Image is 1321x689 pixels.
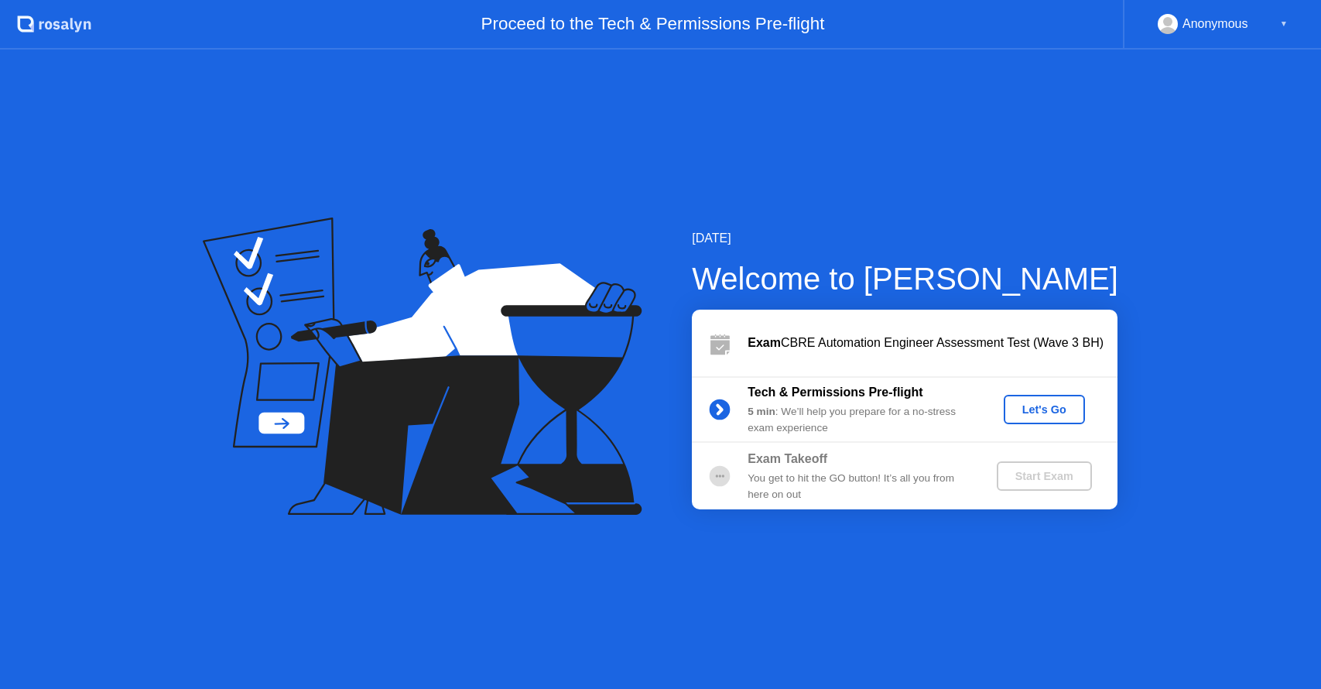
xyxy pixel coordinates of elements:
div: [DATE] [692,229,1118,248]
button: Let's Go [1004,395,1085,424]
b: Tech & Permissions Pre-flight [748,386,922,399]
b: 5 min [748,406,775,417]
b: Exam Takeoff [748,452,827,465]
b: Exam [748,336,781,349]
div: CBRE Automation Engineer Assessment Test (Wave 3 BH) [748,334,1117,352]
div: Let's Go [1010,403,1079,416]
div: Welcome to [PERSON_NAME] [692,255,1118,302]
div: ▼ [1280,14,1288,34]
div: You get to hit the GO button! It’s all you from here on out [748,471,970,502]
div: Start Exam [1003,470,1086,482]
div: : We’ll help you prepare for a no-stress exam experience [748,404,970,436]
div: Anonymous [1182,14,1248,34]
button: Start Exam [997,461,1092,491]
